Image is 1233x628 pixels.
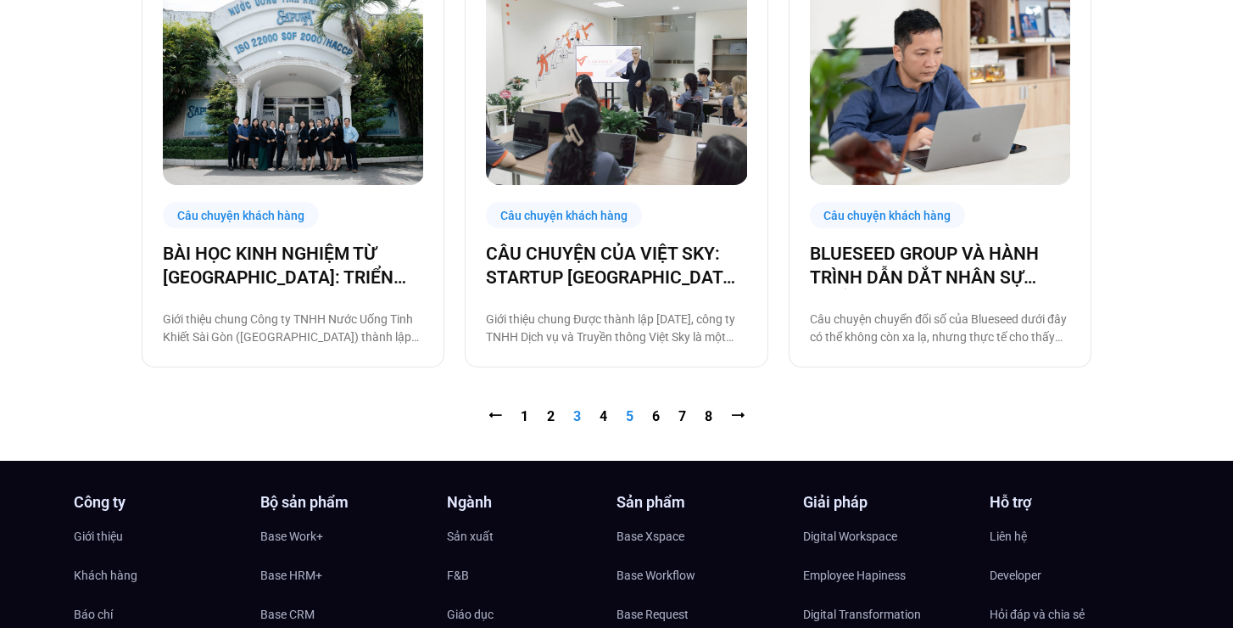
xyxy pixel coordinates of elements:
[260,602,430,627] a: Base CRM
[803,602,921,627] span: Digital Transformation
[803,524,973,549] a: Digital Workspace
[142,407,1091,427] nav: Pagination
[600,408,607,424] a: 4
[447,563,616,588] a: F&B
[74,524,123,549] span: Giới thiệu
[678,408,686,424] a: 7
[616,563,786,588] a: Base Workflow
[705,408,712,424] a: 8
[616,563,695,588] span: Base Workflow
[447,524,616,549] a: Sản xuất
[260,524,323,549] span: Base Work+
[260,563,430,588] a: Base HRM+
[486,242,746,289] a: CÂU CHUYỆN CỦA VIỆT SKY: STARTUP [GEOGRAPHIC_DATA] SỐ HOÁ NGAY TỪ KHI CHỈ CÓ 5 NHÂN SỰ
[616,524,684,549] span: Base Xspace
[488,408,502,424] a: ⭠
[990,524,1159,549] a: Liên hệ
[74,563,243,588] a: Khách hàng
[731,408,745,424] a: ⭢
[486,311,746,346] p: Giới thiệu chung Được thành lập [DATE], công ty TNHH Dịch vụ và Truyền thông Việt Sky là một agen...
[447,495,616,510] h4: Ngành
[521,408,528,424] a: 1
[260,602,315,627] span: Base CRM
[447,563,469,588] span: F&B
[260,563,322,588] span: Base HRM+
[652,408,660,424] a: 6
[810,311,1070,346] p: Câu chuyện chuyển đổi số của Blueseed dưới đây có thể không còn xa lạ, nhưng thực tế cho thấy nó ...
[260,495,430,510] h4: Bộ sản phẩm
[990,563,1041,588] span: Developer
[803,602,973,627] a: Digital Transformation
[74,495,243,510] h4: Công ty
[163,202,319,228] div: Câu chuyện khách hàng
[74,602,113,627] span: Báo chí
[990,602,1085,627] span: Hỏi đáp và chia sẻ
[74,563,137,588] span: Khách hàng
[803,563,973,588] a: Employee Hapiness
[74,524,243,549] a: Giới thiệu
[990,524,1027,549] span: Liên hệ
[547,408,555,424] a: 2
[616,524,786,549] a: Base Xspace
[990,563,1159,588] a: Developer
[163,242,423,289] a: BÀI HỌC KINH NGHIỆM TỪ [GEOGRAPHIC_DATA]: TRIỂN KHAI CÔNG NGHỆ CHO BA THẾ HỆ NHÂN SỰ
[74,602,243,627] a: Báo chí
[260,524,430,549] a: Base Work+
[447,602,616,627] a: Giáo dục
[810,202,966,228] div: Câu chuyện khách hàng
[573,408,581,424] span: 3
[447,602,494,627] span: Giáo dục
[616,495,786,510] h4: Sản phẩm
[803,563,906,588] span: Employee Hapiness
[803,524,897,549] span: Digital Workspace
[163,311,423,346] p: Giới thiệu chung Công ty TNHH Nước Uống Tinh Khiết Sài Gòn ([GEOGRAPHIC_DATA]) thành lập [DATE] b...
[616,602,786,627] a: Base Request
[486,202,642,228] div: Câu chuyện khách hàng
[990,602,1159,627] a: Hỏi đáp và chia sẻ
[626,408,633,424] a: 5
[803,495,973,510] h4: Giải pháp
[810,242,1070,289] a: BLUESEED GROUP VÀ HÀNH TRÌNH DẪN DẮT NHÂN SỰ TRIỂN KHAI CÔNG NGHỆ
[447,524,494,549] span: Sản xuất
[990,495,1159,510] h4: Hỗ trợ
[616,602,689,627] span: Base Request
